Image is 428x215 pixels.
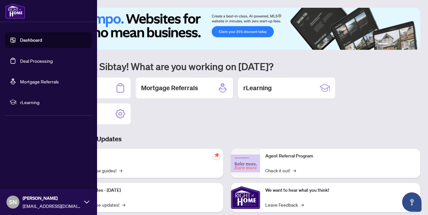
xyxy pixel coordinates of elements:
[390,43,393,46] button: 2
[411,43,414,46] button: 6
[396,43,398,46] button: 3
[406,43,409,46] button: 5
[265,167,296,174] a: Check it out!→
[301,201,304,208] span: →
[231,183,260,212] img: We want to hear what you think!
[243,83,272,92] h2: rLearning
[265,187,415,194] p: We want to hear what you think!
[34,8,420,50] img: Slide 0
[34,60,420,72] h1: Welcome back Sibtay! What are you working on [DATE]?
[34,134,420,144] h3: Brokerage & Industry Updates
[141,83,198,92] h2: Mortgage Referrals
[293,167,296,174] span: →
[68,187,218,194] p: Platform Updates - [DATE]
[9,198,17,207] span: SN
[20,37,42,43] a: Dashboard
[20,79,59,84] a: Mortgage Referrals
[68,153,218,160] p: Self-Help
[20,99,87,106] span: rLearning
[5,3,25,19] img: logo
[122,201,125,208] span: →
[23,202,81,210] span: [EMAIL_ADDRESS][DOMAIN_NAME]
[401,43,403,46] button: 4
[213,151,221,159] span: pushpin
[23,195,81,202] span: [PERSON_NAME]
[119,167,122,174] span: →
[20,58,53,64] a: Deal Processing
[378,43,388,46] button: 1
[402,192,422,212] button: Open asap
[265,153,415,160] p: Agent Referral Program
[265,201,304,208] a: Leave Feedback→
[231,155,260,172] img: Agent Referral Program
